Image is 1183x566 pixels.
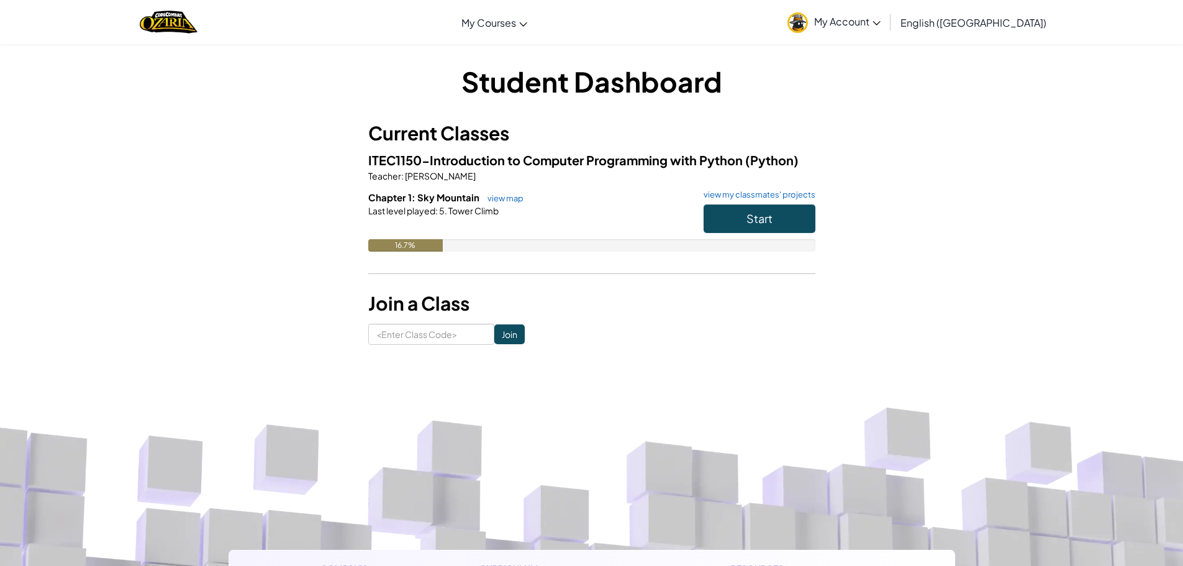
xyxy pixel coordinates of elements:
span: Tower Climb [447,205,499,216]
span: My Account [814,15,881,28]
span: (Python) [745,152,799,168]
h3: Join a Class [368,290,815,317]
input: <Enter Class Code> [368,324,494,345]
a: My Courses [455,6,533,39]
a: view my classmates' projects [697,191,815,199]
span: : [435,205,438,216]
div: 16.7% [368,239,443,252]
img: Home [140,9,197,35]
span: My Courses [461,16,516,29]
input: Join [494,324,525,344]
span: Start [746,211,773,226]
a: Ozaria by CodeCombat logo [140,9,197,35]
h3: Current Classes [368,119,815,147]
span: : [401,170,404,181]
span: [PERSON_NAME] [404,170,476,181]
span: Teacher [368,170,401,181]
span: Chapter 1: Sky Mountain [368,191,481,203]
button: Start [704,204,815,233]
span: 5. [438,205,447,216]
h1: Student Dashboard [368,62,815,101]
img: avatar [787,12,808,33]
span: ITEC1150-Introduction to Computer Programming with Python [368,152,745,168]
span: Last level played [368,205,435,216]
a: view map [481,193,524,203]
a: My Account [781,2,887,42]
span: English ([GEOGRAPHIC_DATA]) [900,16,1046,29]
a: English ([GEOGRAPHIC_DATA]) [894,6,1053,39]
